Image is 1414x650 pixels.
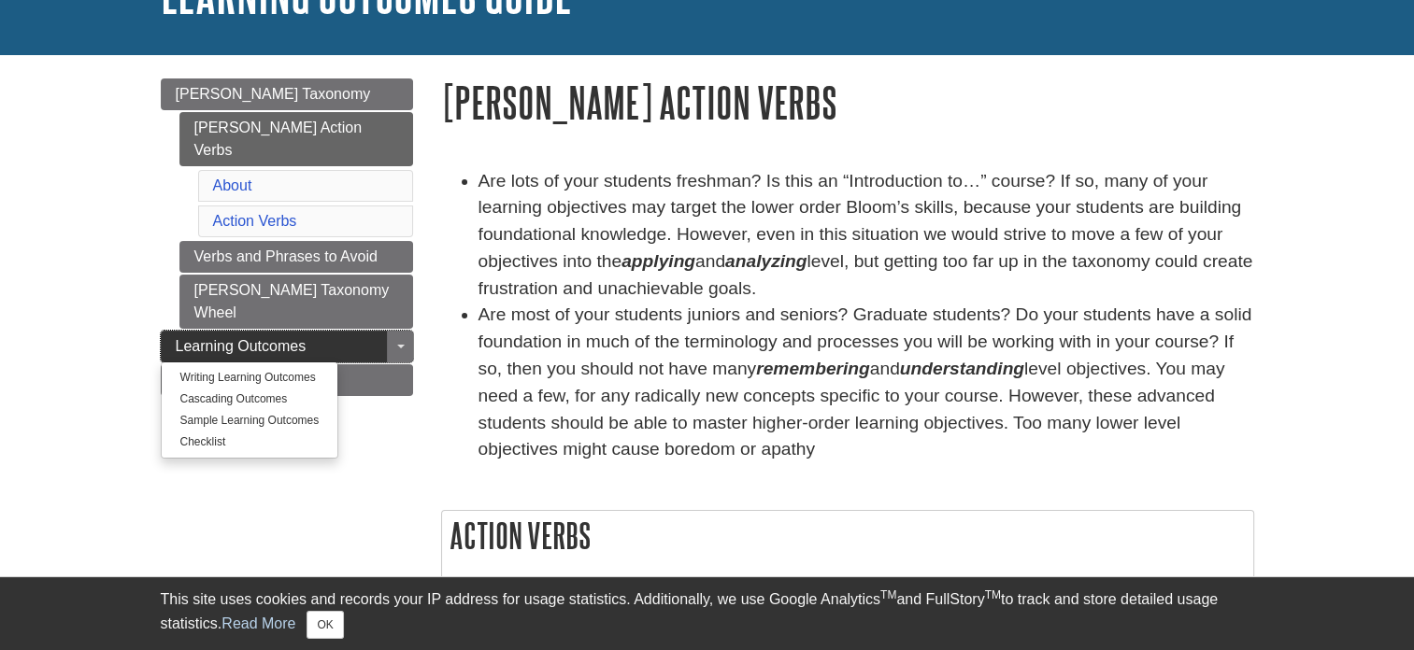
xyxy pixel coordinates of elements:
[221,615,295,631] a: Read More
[900,359,1024,378] em: understanding
[179,241,413,273] a: Verbs and Phrases to Avoid
[478,302,1254,463] li: Are most of your students juniors and seniors? Graduate students? Do your students have a solid f...
[161,78,413,110] a: [PERSON_NAME] Taxonomy
[478,168,1254,303] li: Are lots of your students freshman? Is this an “Introduction to…” course? If so, many of your lea...
[442,511,1253,560] h2: Action Verbs
[725,251,807,271] strong: analyzing
[441,78,1254,126] h1: [PERSON_NAME] Action Verbs
[161,331,413,362] a: Learning Outcomes
[756,359,870,378] em: remembering
[179,112,413,166] a: [PERSON_NAME] Action Verbs
[176,338,307,354] span: Learning Outcomes
[985,588,1001,601] sup: TM
[162,389,338,410] a: Cascading Outcomes
[161,78,413,396] div: Guide Page Menu
[161,588,1254,639] div: This site uses cookies and records your IP address for usage statistics. Additionally, we use Goo...
[621,251,695,271] strong: applying
[162,431,338,453] a: Checklist
[162,410,338,431] a: Sample Learning Outcomes
[162,367,338,389] a: Writing Learning Outcomes
[880,588,896,601] sup: TM
[213,213,297,229] a: Action Verbs
[179,275,413,329] a: [PERSON_NAME] Taxonomy Wheel
[213,177,252,193] a: About
[307,611,343,639] button: Close
[176,86,371,102] span: [PERSON_NAME] Taxonomy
